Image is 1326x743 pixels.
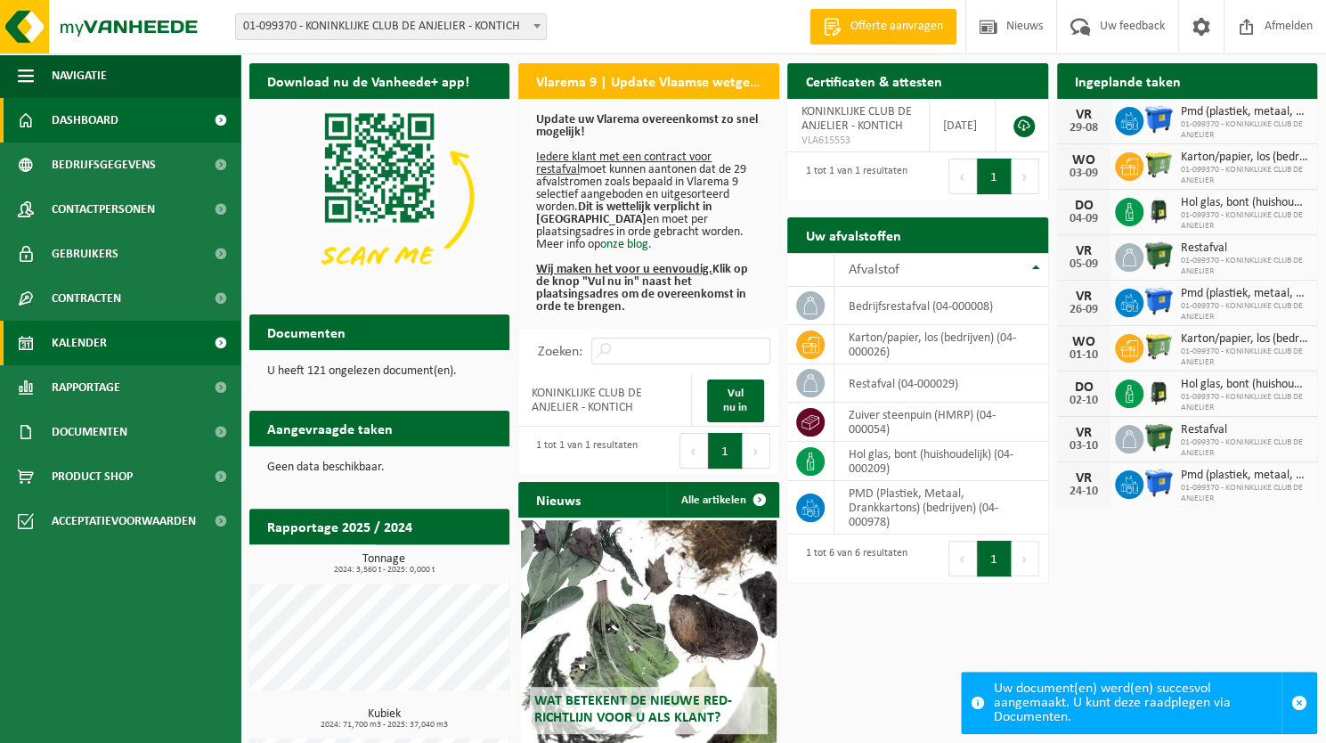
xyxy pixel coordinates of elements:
[235,13,547,40] span: 01-099370 - KONINKLIJKE CLUB DE ANJELIER - KONTICH
[834,403,1047,442] td: zuiver steenpuin (HMRP) (04-000054)
[518,373,692,427] td: KONINKLIJKE CLUB DE ANJELIER - KONTICH
[258,721,509,730] span: 2024: 71,700 m3 - 2025: 37,040 m3
[1181,256,1308,277] span: 01-099370 - KONINKLIJKE CLUB DE ANJELIER
[1181,392,1308,413] span: 01-099370 - KONINKLIJKE CLUB DE ANJELIER
[52,187,155,232] span: Contactpersonen
[1181,483,1308,504] span: 01-099370 - KONINKLIJKE CLUB DE ANJELIER
[1181,196,1308,210] span: Hol glas, bont (huishoudelijk)
[1143,104,1174,135] img: WB-1100-HPE-BE-01
[743,433,770,469] button: Next
[1181,241,1308,256] span: Restafval
[536,200,712,226] b: Dit is wettelijk verplicht in [GEOGRAPHIC_DATA]
[1066,304,1102,316] div: 26-09
[536,151,712,176] u: Iedere klant met een contract voor restafval
[848,263,899,277] span: Afvalstof
[1012,159,1039,194] button: Next
[809,9,956,45] a: Offerte aanvragen
[52,410,127,454] span: Documenten
[52,98,118,143] span: Dashboard
[258,566,509,575] span: 2024: 3,560 t - 2025: 0,000 t
[1066,122,1102,135] div: 29-08
[521,520,776,743] a: Wat betekent de nieuwe RED-richtlijn voor u als klant?
[787,63,959,98] h2: Certificaten & attesten
[1066,213,1102,225] div: 04-09
[1066,290,1102,304] div: VR
[834,325,1047,364] td: karton/papier, los (bedrijven) (04-000026)
[1181,437,1308,459] span: 01-099370 - KONINKLIJKE CLUB DE ANJELIER
[249,99,509,294] img: Download de VHEPlus App
[1066,153,1102,167] div: WO
[236,14,546,39] span: 01-099370 - KONINKLIJKE CLUB DE ANJELIER - KONTICH
[1143,195,1174,225] img: CR-HR-1C-1000-PES-01
[796,157,907,196] div: 1 tot 1 van 1 resultaten
[1066,167,1102,180] div: 03-09
[249,314,363,349] h2: Documenten
[258,553,509,575] h3: Tonnage
[249,509,430,543] h2: Rapportage 2025 / 2024
[534,694,732,725] span: Wat betekent de nieuwe RED-richtlijn voor u als klant?
[1066,199,1102,213] div: DO
[52,143,156,187] span: Bedrijfsgegevens
[707,380,764,422] a: Vul nu in
[834,364,1047,403] td: restafval (04-000029)
[1066,486,1102,498] div: 24-10
[930,99,996,152] td: [DATE]
[249,411,411,445] h2: Aangevraagde taken
[52,232,118,276] span: Gebruikers
[52,499,196,543] span: Acceptatievoorwaarden
[1143,422,1174,453] img: WB-1100-HPE-GN-01
[1066,244,1102,258] div: VR
[527,431,638,470] div: 1 tot 1 van 1 resultaten
[536,263,748,314] b: Klik op de knop "Vul nu in" naast het plaatsingsadres om de overeenkomst in orde te brengen.
[377,543,508,579] a: Bekijk rapportage
[1066,335,1102,349] div: WO
[1066,426,1102,440] div: VR
[1143,150,1174,180] img: WB-0660-HPE-GN-50
[52,454,133,499] span: Product Shop
[846,18,948,36] span: Offerte aanvragen
[518,63,778,98] h2: Vlarema 9 | Update Vlaamse wetgeving
[1181,378,1308,392] span: Hol glas, bont (huishoudelijk)
[679,433,708,469] button: Previous
[994,673,1281,733] div: Uw document(en) werd(en) succesvol aangemaakt. U kunt deze raadplegen via Documenten.
[801,105,911,133] span: KONINKLIJKE CLUB DE ANJELIER - KONTICH
[1181,301,1308,323] span: 01-099370 - KONINKLIJKE CLUB DE ANJELIER
[948,541,977,576] button: Previous
[1012,541,1039,576] button: Next
[518,482,598,517] h2: Nieuws
[267,365,492,378] p: U heeft 121 ongelezen document(en).
[1066,108,1102,122] div: VR
[1143,377,1174,407] img: CR-HR-1C-1000-PES-01
[1181,332,1308,347] span: Karton/papier, los (bedrijven)
[1181,423,1308,437] span: Restafval
[834,481,1047,535] td: PMD (Plastiek, Metaal, Drankkartons) (bedrijven) (04-000978)
[536,113,758,139] b: Update uw Vlarema overeenkomst zo snel mogelijk!
[1181,165,1308,186] span: 01-099370 - KONINKLIJKE CLUB DE ANJELIER
[1066,349,1102,362] div: 01-10
[1066,395,1102,407] div: 02-10
[536,263,712,276] u: Wij maken het voor u eenvoudig.
[834,287,1047,325] td: bedrijfsrestafval (04-000008)
[1181,119,1308,141] span: 01-099370 - KONINKLIJKE CLUB DE ANJELIER
[52,276,121,321] span: Contracten
[1143,286,1174,316] img: WB-1100-HPE-BE-01
[1066,258,1102,271] div: 05-09
[667,482,777,518] a: Alle artikelen
[1181,287,1308,301] span: Pmd (plastiek, metaal, drankkartons) (bedrijven)
[1143,241,1174,271] img: WB-1100-HPE-GN-01
[267,461,492,474] p: Geen data beschikbaar.
[1181,347,1308,368] span: 01-099370 - KONINKLIJKE CLUB DE ANJELIER
[536,114,761,314] p: moet kunnen aantonen dat de 29 afvalstromen zoals bepaald in Vlarema 9 selectief aangeboden en ui...
[1066,440,1102,453] div: 03-10
[1066,471,1102,486] div: VR
[977,541,1012,576] button: 1
[538,345,582,359] label: Zoeken:
[796,539,907,578] div: 1 tot 6 van 6 resultaten
[787,217,918,252] h2: Uw afvalstoffen
[258,708,509,730] h3: Kubiek
[52,321,107,365] span: Kalender
[1066,380,1102,395] div: DO
[834,442,1047,481] td: hol glas, bont (huishoudelijk) (04-000209)
[801,134,915,148] span: VLA615553
[948,159,977,194] button: Previous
